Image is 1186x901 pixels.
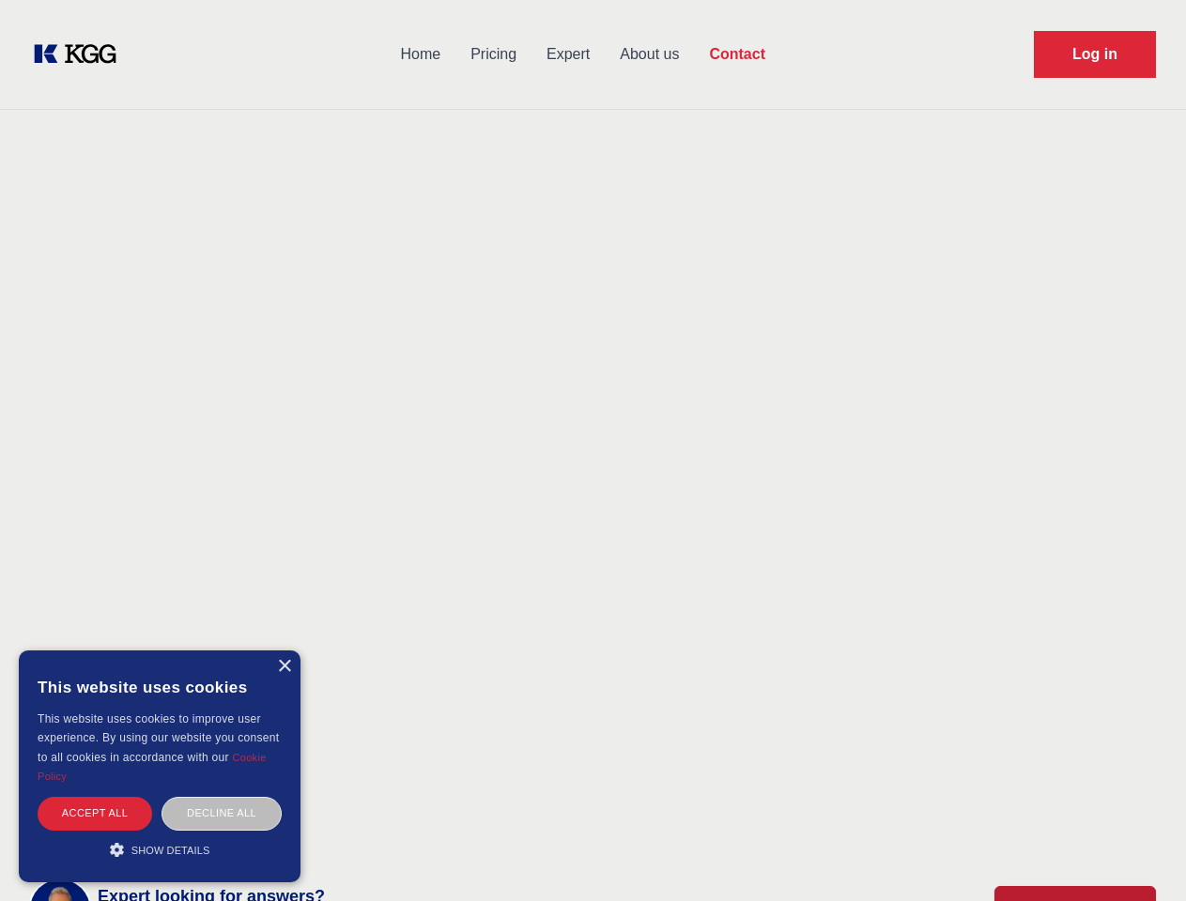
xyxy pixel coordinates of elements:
[1034,31,1156,78] a: Request Demo
[277,660,291,674] div: Close
[605,30,694,79] a: About us
[162,797,282,830] div: Decline all
[1092,811,1186,901] iframe: Chat Widget
[38,797,152,830] div: Accept all
[385,30,455,79] a: Home
[455,30,531,79] a: Pricing
[38,752,267,782] a: Cookie Policy
[531,30,605,79] a: Expert
[38,664,282,710] div: This website uses cookies
[694,30,780,79] a: Contact
[38,840,282,859] div: Show details
[30,39,131,69] a: KOL Knowledge Platform: Talk to Key External Experts (KEE)
[131,845,210,856] span: Show details
[38,712,279,764] span: This website uses cookies to improve user experience. By using our website you consent to all coo...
